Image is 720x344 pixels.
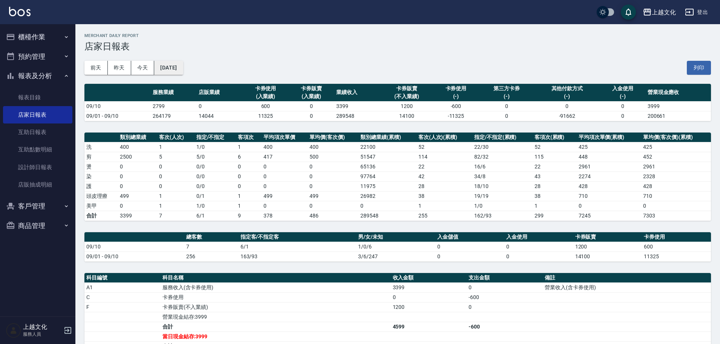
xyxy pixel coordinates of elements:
[161,312,391,322] td: 營業現金結存:3999
[533,162,577,171] td: 22
[84,232,711,262] table: a dense table
[195,142,236,152] td: 1 / 0
[435,251,504,261] td: 0
[3,159,72,176] a: 設計師日報表
[236,142,262,152] td: 1
[157,133,195,142] th: 客次(人次)
[358,142,416,152] td: 22100
[84,292,161,302] td: C
[391,273,467,283] th: 收入金額
[236,211,262,221] td: 9
[356,251,435,261] td: 3/6/247
[84,181,118,191] td: 護
[195,133,236,142] th: 指定/不指定
[151,111,197,121] td: 264179
[308,211,358,221] td: 486
[577,133,642,142] th: 平均項次單價(累積)
[334,101,380,111] td: 3399
[245,93,287,100] div: (入業績)
[154,61,183,75] button: [DATE]
[652,8,676,17] div: 上越文化
[391,292,467,302] td: 0
[472,201,533,211] td: 1 / 0
[23,323,61,331] h5: 上越文化
[479,101,534,111] td: 0
[84,162,118,171] td: 燙
[262,211,308,221] td: 378
[195,162,236,171] td: 0 / 0
[239,251,357,261] td: 163/93
[118,133,157,142] th: 類別總業績
[84,61,108,75] button: 前天
[380,101,433,111] td: 1200
[84,101,151,111] td: 09/10
[245,85,287,93] div: 卡券使用
[184,232,239,242] th: 總客數
[118,181,157,191] td: 0
[262,152,308,162] td: 417
[236,191,262,201] td: 1
[308,152,358,162] td: 500
[640,5,679,20] button: 上越文化
[577,142,642,152] td: 425
[236,171,262,181] td: 0
[577,171,642,181] td: 2274
[288,111,334,121] td: 0
[642,242,711,251] td: 600
[157,211,195,221] td: 7
[646,111,711,121] td: 200661
[108,61,131,75] button: 昨天
[535,101,600,111] td: 0
[358,191,416,201] td: 26982
[84,282,161,292] td: A1
[290,85,332,93] div: 卡券販賣
[262,171,308,181] td: 0
[197,101,243,111] td: 0
[157,162,195,171] td: 0
[433,101,479,111] td: -600
[536,93,598,100] div: (-)
[479,111,534,121] td: 0
[195,191,236,201] td: 0 / 1
[84,41,711,52] h3: 店家日報表
[195,201,236,211] td: 1 / 0
[621,5,636,20] button: save
[262,142,308,152] td: 400
[84,251,184,261] td: 09/01 - 09/10
[504,242,573,251] td: 0
[472,211,533,221] td: 162/93
[646,101,711,111] td: 3999
[641,142,711,152] td: 425
[533,133,577,142] th: 客項次(累積)
[157,191,195,201] td: 1
[161,302,391,312] td: 卡券販賣(不入業績)
[472,142,533,152] td: 22 / 30
[577,181,642,191] td: 428
[308,142,358,152] td: 400
[435,93,477,100] div: (-)
[308,201,358,211] td: 0
[308,133,358,142] th: 單均價(客次價)
[84,201,118,211] td: 美甲
[481,85,532,93] div: 第三方卡券
[84,142,118,152] td: 洗
[435,242,504,251] td: 0
[533,171,577,181] td: 43
[262,201,308,211] td: 0
[3,216,72,236] button: 商品管理
[358,152,416,162] td: 51547
[641,191,711,201] td: 710
[262,133,308,142] th: 平均項次單價
[577,191,642,201] td: 710
[391,302,467,312] td: 1200
[600,111,646,121] td: 0
[533,142,577,152] td: 52
[161,273,391,283] th: 科目名稱
[573,251,642,261] td: 14100
[433,111,479,121] td: -11325
[3,141,72,158] a: 互助點數明細
[682,5,711,19] button: 登出
[573,242,642,251] td: 1200
[6,323,21,338] img: Person
[535,111,600,121] td: -91662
